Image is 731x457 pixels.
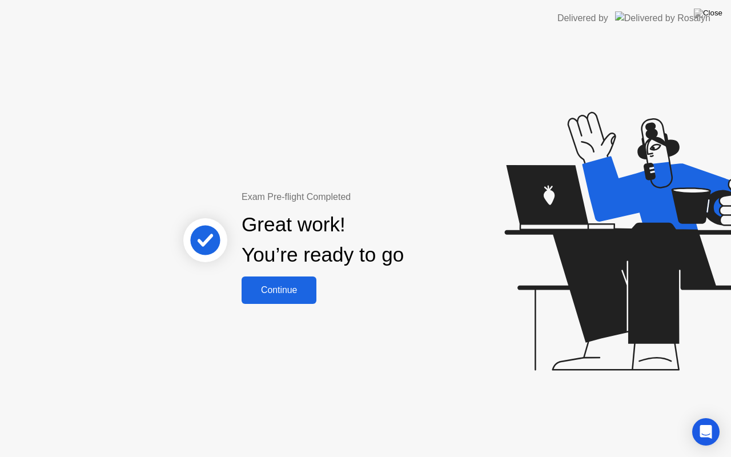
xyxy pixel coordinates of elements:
div: Open Intercom Messenger [692,418,720,446]
div: Great work! You’re ready to go [242,210,404,270]
div: Delivered by [557,11,608,25]
img: Delivered by Rosalyn [615,11,710,25]
button: Continue [242,276,316,304]
img: Close [694,9,722,18]
div: Continue [245,285,313,295]
div: Exam Pre-flight Completed [242,190,477,204]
